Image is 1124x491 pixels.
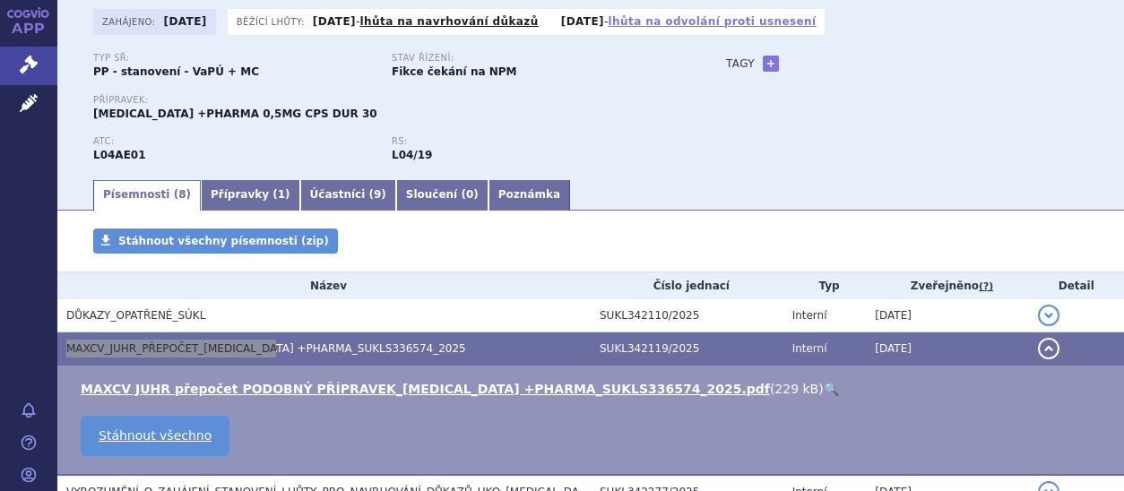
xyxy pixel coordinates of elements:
td: SUKL342119/2025 [591,332,783,366]
span: 9 [374,188,381,201]
span: Zahájeno: [102,14,159,29]
p: - [313,14,539,29]
th: Zveřejněno [866,272,1028,299]
span: 229 kB [774,382,818,396]
strong: [DATE] [561,15,604,28]
span: 0 [466,188,473,201]
p: ATC: [93,136,374,147]
strong: PP - stanovení - VaPÚ + MC [93,65,259,78]
td: SUKL342110/2025 [591,299,783,332]
strong: FINGOLIMOD [93,149,146,161]
abbr: (?) [979,280,993,293]
a: lhůta na odvolání proti usnesení [609,15,817,28]
p: RS: [392,136,672,147]
th: Název [57,272,591,299]
span: 8 [178,188,186,201]
a: Účastníci (9) [300,180,396,211]
a: Stáhnout všechno [81,416,229,456]
h3: Tagy [726,53,755,74]
td: [DATE] [866,299,1028,332]
li: ( ) [81,380,1106,398]
th: Detail [1029,272,1124,299]
strong: [DATE] [313,15,356,28]
a: 🔍 [824,382,839,396]
strong: [DATE] [164,15,207,28]
a: Stáhnout všechny písemnosti (zip) [93,228,338,254]
a: MAXCV JUHR přepočet PODOBNÝ PŘÍPRAVEK_[MEDICAL_DATA] +PHARMA_SUKLS336574_2025.pdf [81,382,770,396]
p: - [561,14,817,29]
p: Stav řízení: [392,53,672,64]
span: Interní [792,342,827,355]
span: DŮKAZY_OPATŘENÉ_SÚKL [66,309,205,322]
span: Běžící lhůty: [237,14,308,29]
strong: fingolimod [392,149,432,161]
strong: Fikce čekání na NPM [392,65,516,78]
th: Číslo jednací [591,272,783,299]
a: Písemnosti (8) [93,180,201,211]
a: + [763,56,779,72]
button: detail [1038,338,1059,359]
a: Sloučení (0) [396,180,489,211]
span: MAXCV_JUHR_PŘEPOČET_FINGOLIMOD +PHARMA_SUKLS336574_2025 [66,342,466,355]
span: 1 [278,188,285,201]
p: Přípravek: [93,95,690,106]
a: Poznámka [489,180,570,211]
span: [MEDICAL_DATA] +PHARMA 0,5MG CPS DUR 30 [93,108,377,120]
a: lhůta na navrhování důkazů [360,15,539,28]
th: Typ [783,272,867,299]
span: Interní [792,309,827,322]
a: Přípravky (1) [201,180,300,211]
p: Typ SŘ: [93,53,374,64]
span: Stáhnout všechny písemnosti (zip) [118,235,329,247]
td: [DATE] [866,332,1028,366]
button: detail [1038,305,1059,326]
